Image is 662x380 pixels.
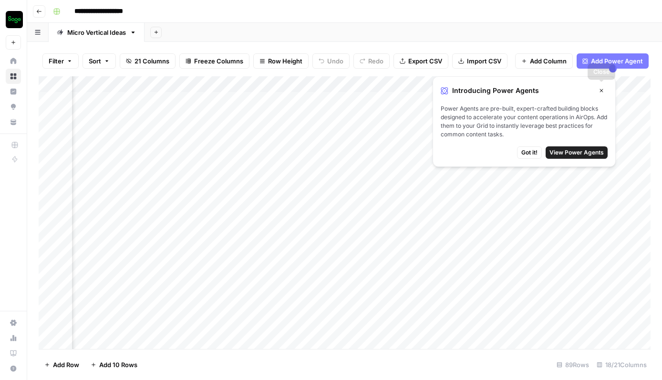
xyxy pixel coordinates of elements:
[6,53,21,69] a: Home
[120,53,176,69] button: 21 Columns
[312,53,350,69] button: Undo
[6,11,23,28] img: Sage SEO Logo
[49,56,64,66] span: Filter
[268,56,302,66] span: Row Height
[6,114,21,130] a: Your Data
[553,357,593,372] div: 89 Rows
[441,84,608,97] div: Introducing Power Agents
[546,146,608,159] button: View Power Agents
[549,148,604,157] span: View Power Agents
[89,56,101,66] span: Sort
[194,56,243,66] span: Freeze Columns
[134,56,169,66] span: 21 Columns
[67,28,126,37] div: Micro Vertical Ideas
[6,330,21,346] a: Usage
[368,56,383,66] span: Redo
[515,53,573,69] button: Add Column
[593,357,651,372] div: 18/21 Columns
[39,357,85,372] button: Add Row
[53,360,79,370] span: Add Row
[83,53,116,69] button: Sort
[591,56,643,66] span: Add Power Agent
[408,56,442,66] span: Export CSV
[6,361,21,376] button: Help + Support
[99,360,137,370] span: Add 10 Rows
[6,8,21,31] button: Workspace: Sage SEO
[530,56,567,66] span: Add Column
[577,53,649,69] button: Add Power Agent
[467,56,501,66] span: Import CSV
[327,56,343,66] span: Undo
[517,146,542,159] button: Got it!
[521,148,538,157] span: Got it!
[253,53,309,69] button: Row Height
[441,104,608,139] span: Power Agents are pre-built, expert-crafted building blocks designed to accelerate your content op...
[6,346,21,361] a: Learning Hub
[49,23,145,42] a: Micro Vertical Ideas
[452,53,507,69] button: Import CSV
[42,53,79,69] button: Filter
[179,53,249,69] button: Freeze Columns
[6,69,21,84] a: Browse
[353,53,390,69] button: Redo
[393,53,448,69] button: Export CSV
[6,84,21,99] a: Insights
[85,357,143,372] button: Add 10 Rows
[6,315,21,330] a: Settings
[6,99,21,114] a: Opportunities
